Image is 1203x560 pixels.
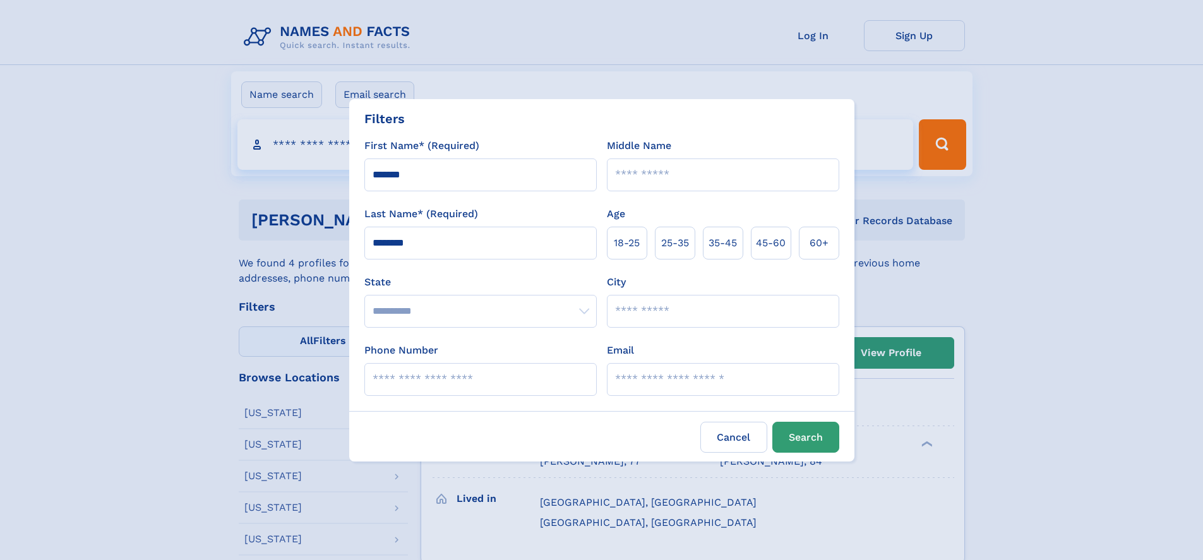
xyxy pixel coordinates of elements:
[772,422,839,453] button: Search
[661,235,689,251] span: 25‑35
[607,343,634,358] label: Email
[607,138,671,153] label: Middle Name
[756,235,786,251] span: 45‑60
[709,235,737,251] span: 35‑45
[810,235,829,251] span: 60+
[607,206,625,222] label: Age
[364,343,438,358] label: Phone Number
[614,235,640,251] span: 18‑25
[607,275,626,290] label: City
[364,109,405,128] div: Filters
[364,138,479,153] label: First Name* (Required)
[364,206,478,222] label: Last Name* (Required)
[364,275,597,290] label: State
[700,422,767,453] label: Cancel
